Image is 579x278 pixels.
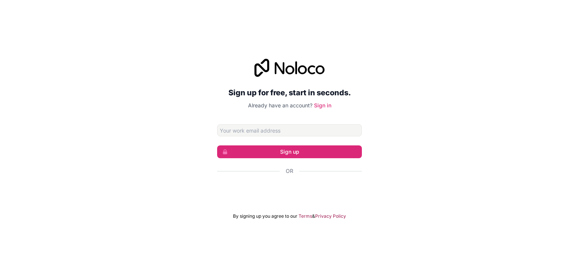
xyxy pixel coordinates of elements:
button: Sign up [217,145,362,158]
iframe: Sign in with Google Button [213,183,366,200]
span: By signing up you agree to our [233,213,297,219]
span: & [312,213,315,219]
a: Privacy Policy [315,213,346,219]
input: Email address [217,124,362,136]
a: Terms [299,213,312,219]
span: Already have an account? [248,102,312,108]
span: Or [286,167,293,175]
h2: Sign up for free, start in seconds. [217,86,362,99]
a: Sign in [314,102,331,108]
